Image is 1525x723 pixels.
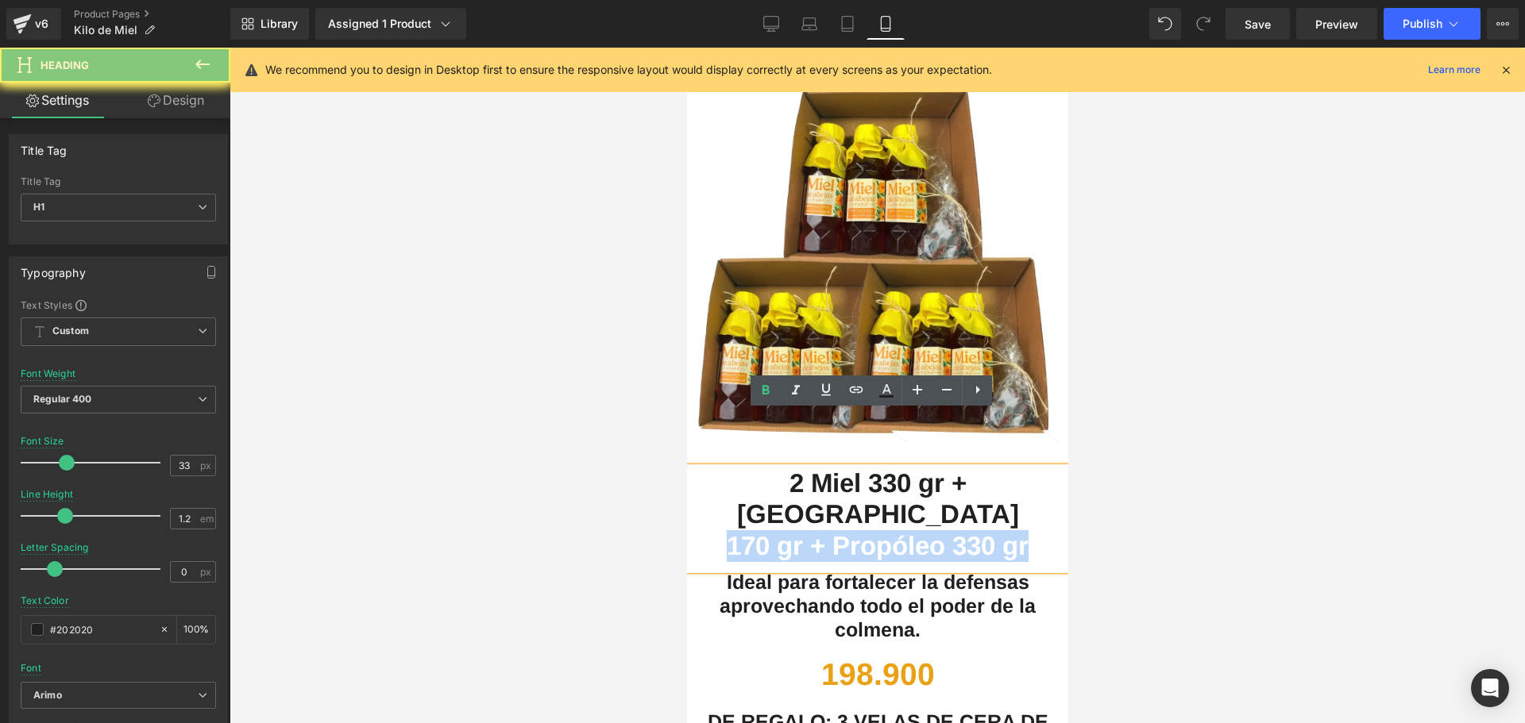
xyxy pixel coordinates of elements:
b: Regular 400 [33,393,92,405]
a: Mobile [867,8,905,40]
a: Tablet [828,8,867,40]
input: Color [50,621,152,638]
span: 2 Miel 330 gr + [GEOGRAPHIC_DATA] [50,421,332,482]
a: Desktop [752,8,790,40]
i: Arimo [33,689,62,702]
span: Heading [41,59,89,71]
span: DE REGALO: 3 VELAS DE CERA DE ABEJA [21,663,361,709]
div: Letter Spacing [21,542,89,553]
a: Learn more [1422,60,1487,79]
span: 170 gr + Propóleo 330 gr [40,483,342,513]
div: Text Color [21,595,69,606]
span: em [200,513,214,524]
button: Undo [1149,8,1181,40]
a: Design [118,83,234,118]
span: px [200,460,214,471]
span: Ideal para fortalecer la defensas aprovechando todo el poder de la colmena. [33,523,349,593]
a: Product Pages [74,8,230,21]
div: % [177,616,215,644]
a: Preview [1296,8,1377,40]
span: Save [1245,16,1271,33]
a: v6 [6,8,61,40]
span: Library [261,17,298,31]
div: Font [21,663,41,674]
div: v6 [32,13,52,34]
button: Publish [1384,8,1481,40]
span: Publish [1403,17,1442,30]
div: Title Tag [21,176,216,187]
button: Redo [1187,8,1219,40]
div: Typography [21,257,86,279]
div: Text Styles [21,298,216,311]
div: Title Tag [21,135,68,157]
a: New Library [230,8,309,40]
a: Laptop [790,8,828,40]
div: Open Intercom Messenger [1471,669,1509,707]
b: H1 [33,201,44,213]
div: Assigned 1 Product [328,16,454,32]
div: Line Height [21,489,73,500]
p: We recommend you to design in Desktop first to ensure the responsive layout would display correct... [265,61,992,79]
button: More [1487,8,1519,40]
div: Font Weight [21,368,75,379]
div: Font Size [21,436,64,447]
b: Custom [52,325,89,338]
b: 198.900 [134,610,248,644]
span: Preview [1315,16,1358,33]
span: Kilo de Miel [74,24,137,37]
span: px [200,567,214,577]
